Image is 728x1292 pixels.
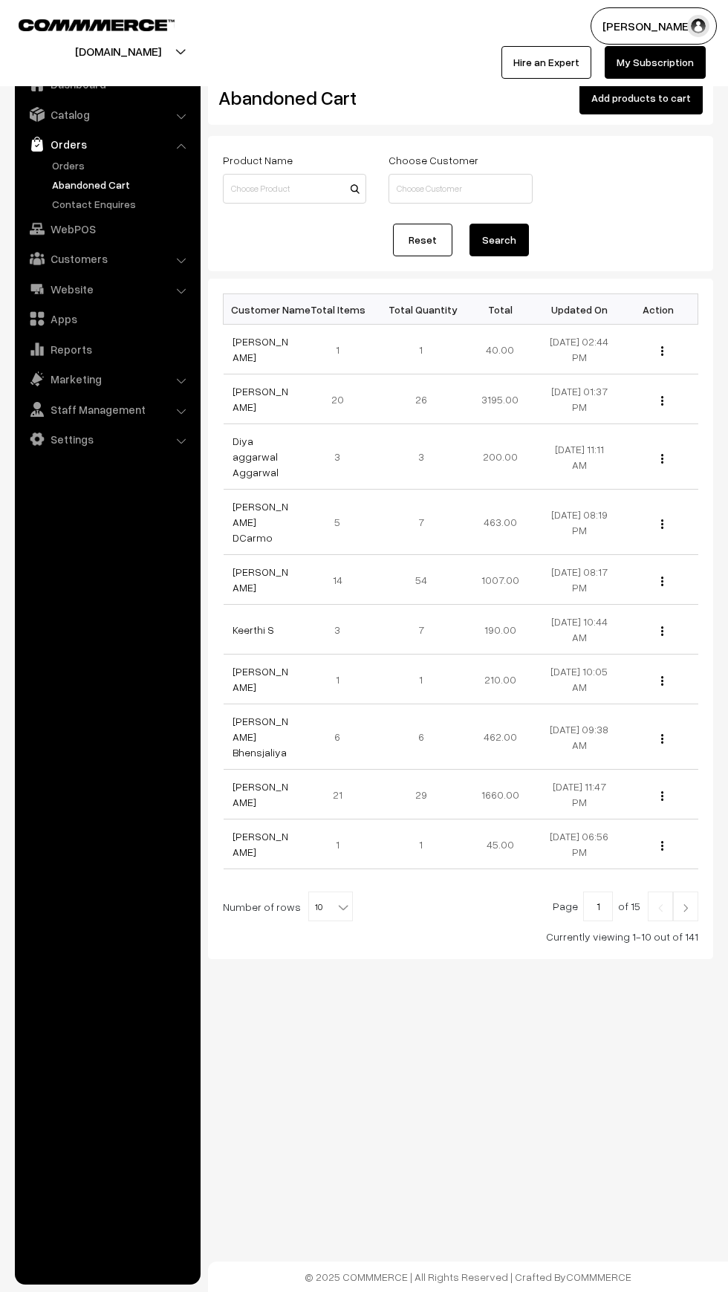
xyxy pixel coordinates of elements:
[19,245,195,272] a: Customers
[233,500,288,544] a: [PERSON_NAME] DCarmo
[233,385,288,413] a: [PERSON_NAME]
[223,174,366,204] input: Choose Product
[540,325,620,374] td: [DATE] 02:44 PM
[302,490,382,555] td: 5
[461,424,540,490] td: 200.00
[461,555,540,605] td: 1007.00
[19,336,195,363] a: Reports
[661,519,663,529] img: Menu
[661,396,663,406] img: Menu
[382,424,461,490] td: 3
[619,294,698,325] th: Action
[302,655,382,704] td: 1
[687,15,709,37] img: user
[540,374,620,424] td: [DATE] 01:37 PM
[23,33,213,70] button: [DOMAIN_NAME]
[218,86,365,109] h2: Abandoned Cart
[461,325,540,374] td: 40.00
[19,426,195,452] a: Settings
[566,1270,631,1283] a: COMMMERCE
[233,780,288,808] a: [PERSON_NAME]
[48,158,195,173] a: Orders
[223,152,293,168] label: Product Name
[223,899,301,915] span: Number of rows
[308,892,353,921] span: 10
[302,704,382,770] td: 6
[469,224,529,256] button: Search
[233,830,288,858] a: [PERSON_NAME]
[224,294,303,325] th: Customer Name
[382,605,461,655] td: 7
[382,819,461,869] td: 1
[208,1262,728,1292] footer: © 2025 COMMMERCE | All Rights Reserved | Crafted By
[382,770,461,819] td: 29
[661,734,663,744] img: Menu
[461,490,540,555] td: 463.00
[19,215,195,242] a: WebPOS
[19,101,195,128] a: Catalog
[302,325,382,374] td: 1
[382,325,461,374] td: 1
[19,131,195,158] a: Orders
[540,655,620,704] td: [DATE] 10:05 AM
[389,152,478,168] label: Choose Customer
[540,819,620,869] td: [DATE] 06:56 PM
[19,276,195,302] a: Website
[302,770,382,819] td: 21
[661,791,663,801] img: Menu
[302,424,382,490] td: 3
[540,424,620,490] td: [DATE] 11:11 AM
[223,929,698,944] div: Currently viewing 1-10 out of 141
[461,819,540,869] td: 45.00
[461,374,540,424] td: 3195.00
[233,623,274,636] a: Keerthi S
[461,704,540,770] td: 462.00
[501,46,591,79] a: Hire an Expert
[48,196,195,212] a: Contact Enquires
[302,374,382,424] td: 20
[540,294,620,325] th: Updated On
[393,224,452,256] a: Reset
[540,770,620,819] td: [DATE] 11:47 PM
[661,454,663,464] img: Menu
[302,555,382,605] td: 14
[302,294,382,325] th: Total Items
[19,366,195,392] a: Marketing
[591,7,717,45] button: [PERSON_NAME]…
[661,577,663,586] img: Menu
[461,294,540,325] th: Total
[19,19,175,30] img: COMMMERCE
[540,605,620,655] td: [DATE] 10:44 AM
[19,396,195,423] a: Staff Management
[48,177,195,192] a: Abandoned Cart
[605,46,706,79] a: My Subscription
[302,819,382,869] td: 1
[618,900,640,912] span: of 15
[540,555,620,605] td: [DATE] 08:17 PM
[19,15,149,33] a: COMMMERCE
[19,305,195,332] a: Apps
[461,655,540,704] td: 210.00
[540,704,620,770] td: [DATE] 09:38 AM
[233,335,288,363] a: [PERSON_NAME]
[382,555,461,605] td: 54
[661,841,663,851] img: Menu
[233,665,288,693] a: [PERSON_NAME]
[382,704,461,770] td: 6
[382,490,461,555] td: 7
[309,892,352,922] span: 10
[233,715,288,759] a: [PERSON_NAME] Bhensjaliya
[233,435,279,478] a: Diya aggarwal Aggarwal
[579,82,703,114] button: Add products to cart
[302,605,382,655] td: 3
[382,374,461,424] td: 26
[382,294,461,325] th: Total Quantity
[553,900,578,912] span: Page
[461,770,540,819] td: 1660.00
[661,346,663,356] img: Menu
[654,903,667,912] img: Left
[389,174,532,204] input: Choose Customer
[233,565,288,594] a: [PERSON_NAME]
[461,605,540,655] td: 190.00
[679,903,692,912] img: Right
